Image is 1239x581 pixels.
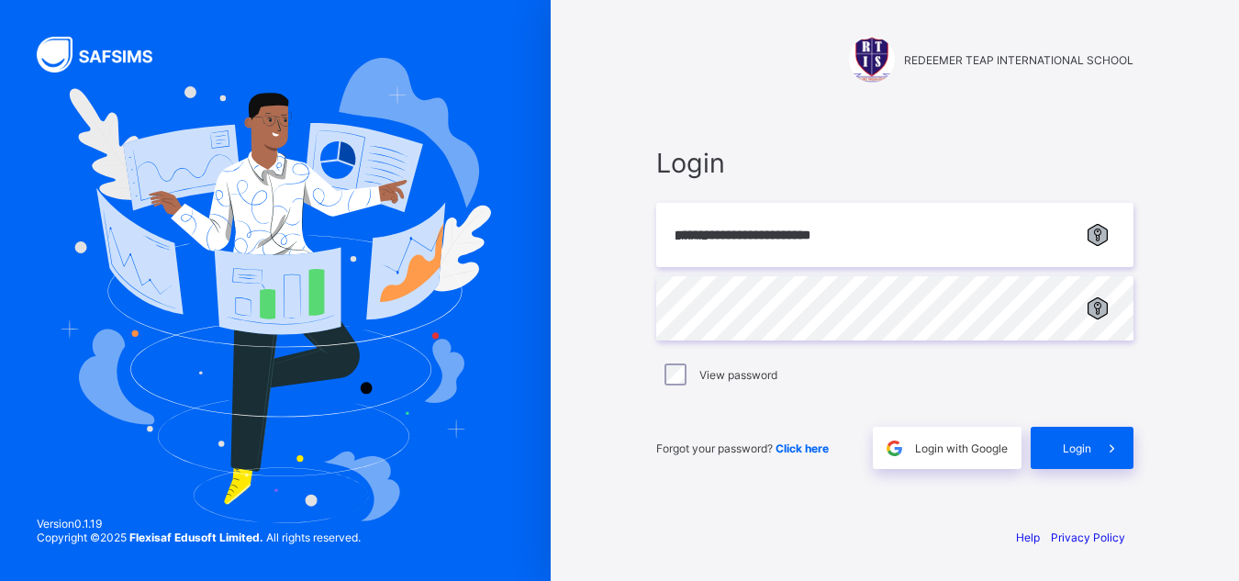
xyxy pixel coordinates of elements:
a: Click here [776,441,829,455]
a: Privacy Policy [1051,531,1125,544]
span: REDEEMER TEAP INTERNATIONAL SCHOOL [904,53,1133,67]
span: Login [1063,441,1091,455]
a: Help [1016,531,1040,544]
strong: Flexisaf Edusoft Limited. [129,531,263,544]
span: Login [656,147,1133,179]
span: Version 0.1.19 [37,517,361,531]
span: Forgot your password? [656,441,829,455]
span: Copyright © 2025 All rights reserved. [37,531,361,544]
label: View password [699,368,777,382]
img: Hero Image [60,58,492,522]
span: Login with Google [915,441,1008,455]
img: SAFSIMS Logo [37,37,174,73]
img: google.396cfc9801f0270233282035f929180a.svg [884,438,905,459]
